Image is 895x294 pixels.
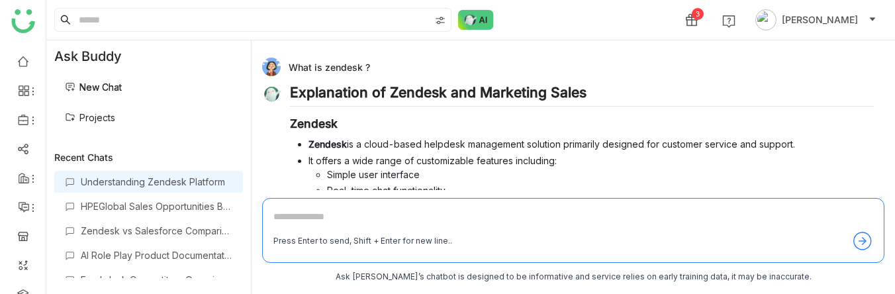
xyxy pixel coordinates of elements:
div: HPEGlobal Sales Opportunities Boost [81,201,232,212]
div: Press Enter to send, Shift + Enter for new line.. [273,235,452,248]
a: New Chat [65,81,122,93]
img: logo [11,9,35,33]
div: AI Role Play Product Documentation [81,250,232,261]
div: Ask Buddy [46,40,251,72]
span: [PERSON_NAME] [782,13,858,27]
img: avatar [755,9,777,30]
li: is a cloud-based helpdesk management solution primarily designed for customer service and support. [308,137,874,151]
img: search-type.svg [435,15,446,26]
div: What is zendesk ? [262,58,874,76]
img: help.svg [722,15,735,28]
h3: Zendesk [290,117,874,131]
button: [PERSON_NAME] [753,9,879,30]
img: ask-buddy-normal.svg [458,10,494,30]
li: Real-time chat functionality [327,183,874,197]
h2: Explanation of Zendesk and Marketing Sales [290,84,874,107]
div: Freshdesk Competitors Overview [81,274,232,285]
div: Zendesk vs Salesforce Comparison [81,225,232,236]
div: Recent Chats [54,152,243,163]
div: Ask [PERSON_NAME]’s chatbot is designed to be informative and service relies on early training da... [262,271,884,283]
li: It offers a wide range of customizable features including: [308,154,874,230]
strong: Zendesk [308,138,347,150]
div: Understanding Zendesk Platform [81,176,232,187]
div: 3 [692,8,704,20]
a: Projects [65,112,115,123]
li: Simple user interface [327,168,874,181]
